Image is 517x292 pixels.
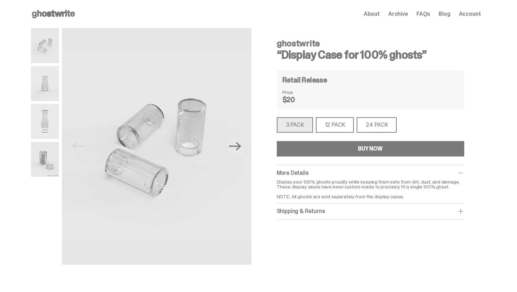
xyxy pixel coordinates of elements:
dd: $20 [282,96,318,103]
div: BUY NOW [358,146,383,152]
div: 3 PACK [277,117,313,133]
img: display%20case%20example.png [31,142,59,177]
button: BUY NOW [277,141,464,157]
img: display%20case%20open.png [31,104,59,139]
div: 24 PACK [357,117,397,133]
div: 12 PACK [316,117,354,133]
img: display%20cases%203.png [62,28,251,265]
img: display%20cases%203.png [31,28,59,63]
h3: “Display Case for 100% ghosts” [277,49,464,60]
div: Shipping & Returns [277,208,464,215]
h4: ghostwrite [277,39,464,48]
button: Next [228,139,243,154]
a: Archive [388,11,408,17]
p: Display your 100% ghosts proudly while keeping them safe from dirt, dust, and damage. These displ... [277,179,464,199]
a: Blog [439,11,450,17]
img: display%20case%201.png [31,66,59,101]
a: FAQs [416,11,430,17]
a: About [364,11,380,17]
h4: Retail Release [282,77,327,84]
span: More Details [277,169,308,177]
a: Account [459,11,481,17]
dt: Price [282,90,318,95]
